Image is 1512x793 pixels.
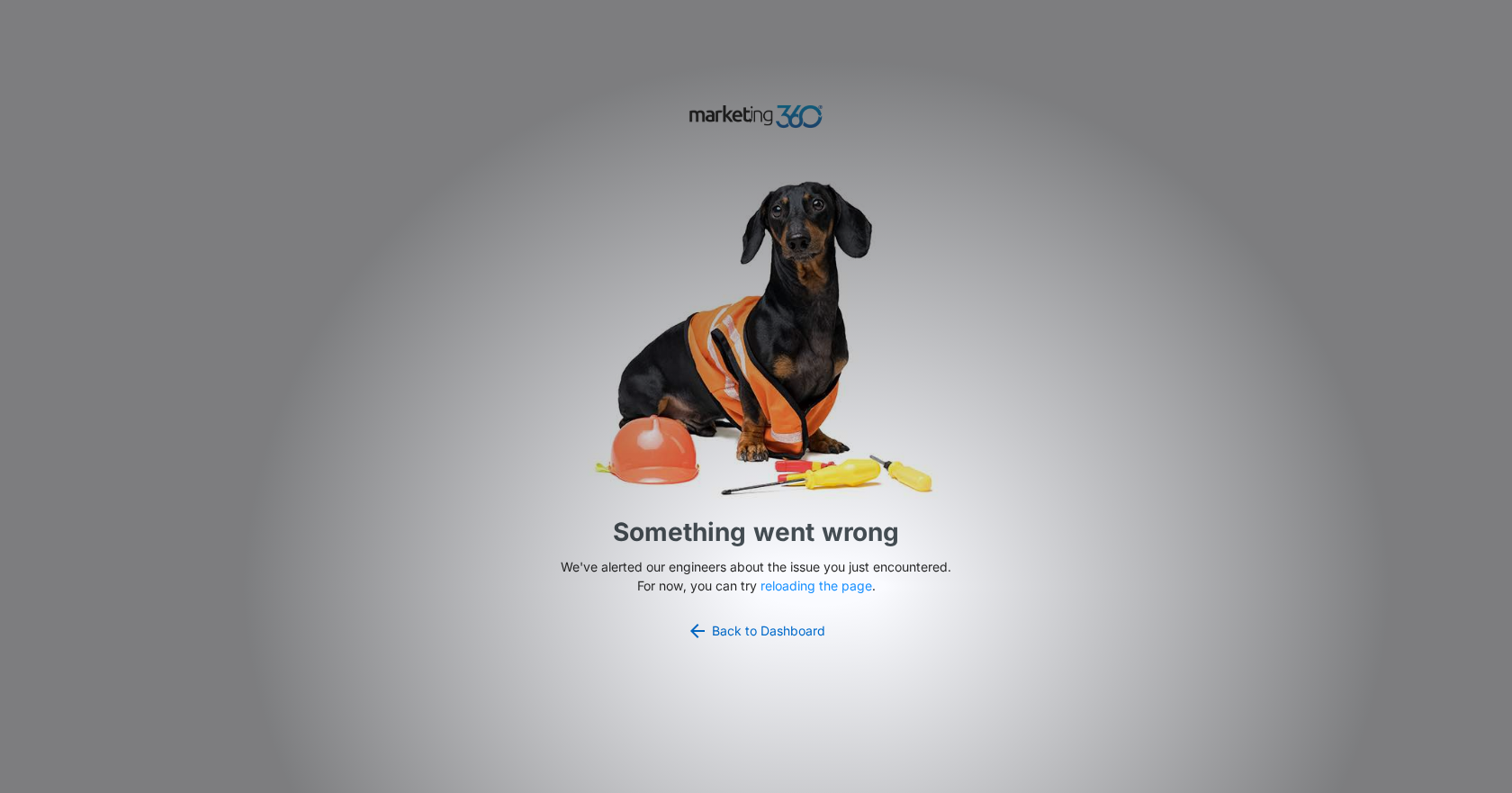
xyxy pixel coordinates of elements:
p: We've alerted our engineers about the issue you just encountered. For now, you can try . [553,557,958,595]
a: Hide these tips [19,179,89,192]
a: Back to Dashboard [687,620,825,642]
span: ⊘ [19,179,27,192]
h1: Something went wrong [613,513,899,551]
p: Contact your Marketing Consultant to get your personalized marketing plan for your unique busines... [19,46,242,167]
img: Marketing 360 Logo [688,101,823,132]
img: Sad Dog [486,170,1026,506]
h3: Get your personalized plan [19,14,242,37]
button: reloading the page [760,579,872,593]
